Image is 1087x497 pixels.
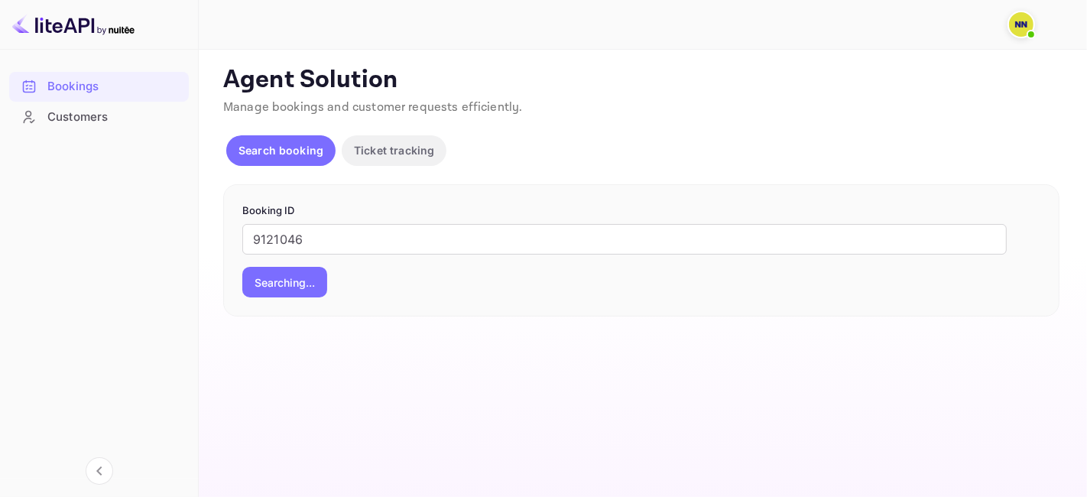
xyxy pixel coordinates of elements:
a: Customers [9,102,189,131]
p: Search booking [238,142,323,158]
img: N/A N/A [1009,12,1033,37]
button: Searching... [242,267,327,297]
a: Bookings [9,72,189,100]
p: Agent Solution [223,65,1059,96]
div: Customers [9,102,189,132]
button: Collapse navigation [86,457,113,485]
span: Manage bookings and customer requests efficiently. [223,99,523,115]
div: Bookings [47,78,181,96]
p: Booking ID [242,203,1040,219]
p: Ticket tracking [354,142,434,158]
input: Enter Booking ID (e.g., 63782194) [242,224,1007,255]
img: LiteAPI logo [12,12,135,37]
div: Customers [47,109,181,126]
div: Bookings [9,72,189,102]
